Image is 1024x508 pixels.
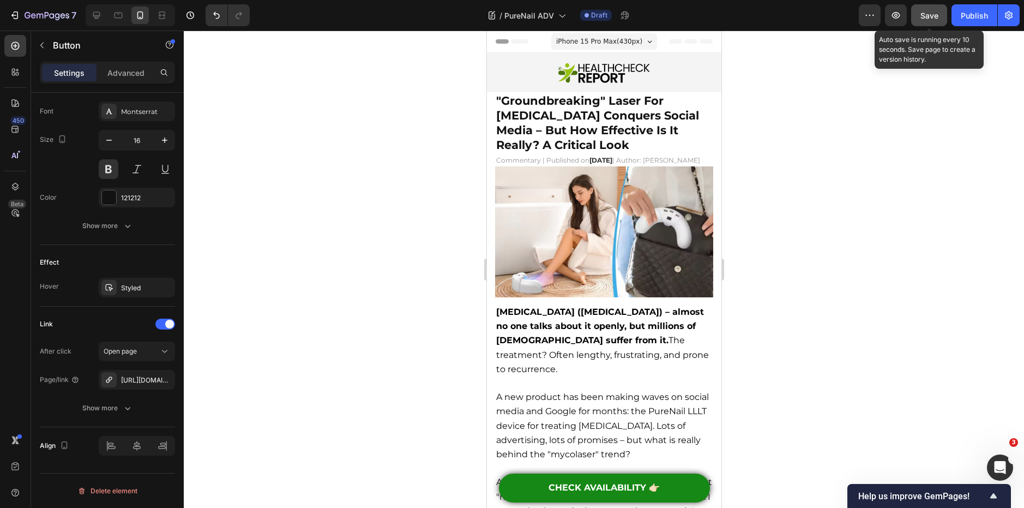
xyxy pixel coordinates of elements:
button: Delete element [40,482,175,500]
span: Save [920,11,938,20]
iframe: Intercom live chat [987,455,1013,481]
iframe: Design area [487,31,721,508]
div: Size [40,133,69,147]
div: Delete element [77,485,137,498]
div: Page/link [40,375,80,385]
div: Color [40,193,57,202]
div: Undo/Redo [206,4,250,26]
span: A new product has been making waves on social media and Google for months: the PureNail LLLT devi... [9,361,222,429]
div: Align [40,439,71,453]
span: The treatment? Often lengthy, frustrating, and prone to recurrence. [9,276,222,344]
div: Font [40,106,53,116]
button: Open page [99,342,175,361]
div: After click [40,346,71,356]
div: Montserrat [121,107,172,117]
span: Draft [591,10,607,20]
div: Publish [961,10,988,21]
p: 7 [71,9,76,22]
div: Link [40,319,53,329]
div: Styled [121,283,172,293]
p: Button [53,39,146,52]
button: Show more [40,398,175,418]
span: / [499,10,502,21]
div: Effect [40,258,59,267]
p: Settings [54,67,85,79]
span: 3 [1009,438,1018,447]
button: 7 [4,4,81,26]
div: 121212 [121,193,172,203]
button: Show more [40,216,175,236]
div: Rich Text Editor. Editing area: main [8,273,226,503]
div: 450 [10,116,26,125]
span: Open page [104,347,137,355]
button: Save [911,4,947,26]
button: Publish [951,4,997,26]
div: Hover [40,282,59,291]
div: Show more [82,403,133,414]
button: Show survey - Help us improve GemPages! [858,489,1000,503]
a: CHECK AVAILABILITY 👉🏻 [12,443,223,472]
div: [URL][DOMAIN_NAME] [121,375,172,385]
span: CHECK AVAILABILITY 👉🏻 [62,452,173,462]
span: PureNail ADV [504,10,554,21]
p: Advanced [107,67,144,79]
span: Help us improve GemPages! [858,491,987,501]
div: Show more [82,220,133,231]
div: Beta [8,200,26,208]
strong: [MEDICAL_DATA] ([MEDICAL_DATA]) – almost no one talks about it openly, but millions of [DEMOGRAPH... [9,276,217,315]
